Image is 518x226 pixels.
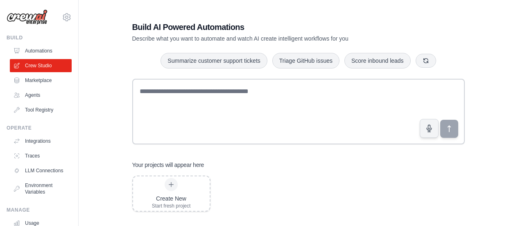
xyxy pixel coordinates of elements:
a: Marketplace [10,74,72,87]
button: Summarize customer support tickets [161,53,267,68]
div: Build [7,34,72,41]
div: Create New [152,194,191,203]
button: Score inbound leads [344,53,411,68]
a: Crew Studio [10,59,72,72]
button: Get new suggestions [416,54,436,68]
a: Tool Registry [10,103,72,116]
p: Describe what you want to automate and watch AI create intelligent workflows for you [132,34,407,43]
button: Click to speak your automation idea [420,119,439,138]
h1: Build AI Powered Automations [132,21,407,33]
img: Logo [7,9,48,25]
div: Operate [7,125,72,131]
a: Agents [10,89,72,102]
h3: Your projects will appear here [132,161,204,169]
a: Automations [10,44,72,57]
a: Traces [10,149,72,162]
a: Environment Variables [10,179,72,199]
div: Manage [7,207,72,213]
button: Triage GitHub issues [272,53,339,68]
a: LLM Connections [10,164,72,177]
div: Start fresh project [152,203,191,209]
a: Integrations [10,135,72,148]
